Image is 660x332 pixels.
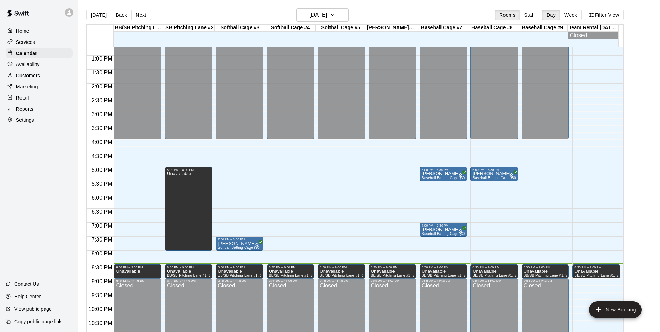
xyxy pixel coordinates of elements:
[320,279,363,283] div: 9:00 PM – 11:59 PM
[269,274,631,277] span: BB/SB Pitching Lane #1, SB Pitching Lane #2, Softball Cage #3, Softball Cage #4, Softball Cage #5...
[218,266,261,269] div: 8:30 PM – 9:00 PM
[524,266,567,269] div: 8:30 PM – 9:00 PM
[16,27,29,34] p: Home
[116,279,159,283] div: 9:00 PM – 11:59 PM
[420,264,467,278] div: 8:30 PM – 9:00 PM: Unavailable
[457,172,464,179] span: All customers have paid
[422,224,465,227] div: 7:00 PM – 7:30 PM
[316,25,366,31] div: Softball Cage #5
[422,168,465,172] div: 5:00 PM – 5:30 PM
[420,167,467,181] div: 5:00 PM – 5:30 PM: Jason Coffee
[420,223,467,237] div: 7:00 PM – 7:30 PM: Rj Carver
[90,70,114,76] span: 1:30 PM
[167,266,210,269] div: 8:30 PM – 9:00 PM
[116,266,159,269] div: 8:30 PM – 9:00 PM
[265,25,316,31] div: Softball Cage #4
[371,279,414,283] div: 9:00 PM – 11:59 PM
[6,59,73,70] a: Availability
[16,105,33,112] p: Reports
[6,70,73,81] a: Customers
[87,306,114,312] span: 10:00 PM
[167,274,529,277] span: BB/SB Pitching Lane #1, SB Pitching Lane #2, Softball Cage #3, Softball Cage #4, Softball Cage #5...
[517,25,568,31] div: Baseball Cage #9
[90,237,114,243] span: 7:30 PM
[320,266,363,269] div: 8:30 PM – 9:00 PM
[371,266,414,269] div: 8:30 PM – 9:00 PM
[524,279,567,283] div: 9:00 PM – 11:59 PM
[269,266,312,269] div: 8:30 PM – 9:00 PM
[269,279,312,283] div: 9:00 PM – 11:59 PM
[90,264,114,270] span: 8:30 PM
[16,83,38,90] p: Marketing
[90,292,114,298] span: 9:30 PM
[218,274,580,277] span: BB/SB Pitching Lane #1, SB Pitching Lane #2, Softball Cage #3, Softball Cage #4, Softball Cage #5...
[164,25,215,31] div: SB Pitching Lane #2
[467,25,517,31] div: Baseball Cage #8
[167,279,210,283] div: 9:00 PM – 11:59 PM
[111,10,132,20] button: Back
[522,264,569,278] div: 8:30 PM – 9:00 PM: Unavailable
[16,117,34,124] p: Settings
[215,25,265,31] div: Softball Cage #3
[90,251,114,256] span: 8:00 PM
[90,125,114,131] span: 3:30 PM
[422,279,465,283] div: 9:00 PM – 11:59 PM
[6,81,73,92] a: Marketing
[6,26,73,36] a: Home
[16,61,40,68] p: Availability
[309,10,327,20] h6: [DATE]
[472,176,524,180] span: Baseball Batting Cage (30 min)
[90,84,114,89] span: 2:00 PM
[6,93,73,103] a: Retail
[495,10,520,20] button: Rooms
[6,48,73,58] a: Calendar
[90,209,114,215] span: 6:30 PM
[470,167,518,181] div: 5:00 PM – 5:30 PM: Baseball Batting Cage (30 min)
[90,56,114,62] span: 1:00 PM
[574,266,618,269] div: 8:30 PM – 9:00 PM
[366,25,416,31] div: [PERSON_NAME] #6
[6,115,73,125] a: Settings
[422,266,465,269] div: 8:30 PM – 9:00 PM
[90,181,114,187] span: 5:30 PM
[6,104,73,114] a: Reports
[90,167,114,173] span: 5:00 PM
[542,10,560,20] button: Day
[90,97,114,103] span: 2:30 PM
[589,301,642,318] button: add
[16,72,40,79] p: Customers
[218,238,261,241] div: 7:30 PM – 8:00 PM
[519,10,539,20] button: Staff
[472,279,516,283] div: 9:00 PM – 11:59 PM
[416,25,467,31] div: Baseball Cage #7
[16,94,29,101] p: Retail
[296,8,349,22] button: [DATE]
[14,280,39,287] p: Contact Us
[90,278,114,284] span: 9:00 PM
[470,264,518,278] div: 8:30 PM – 9:00 PM: Unavailable
[90,153,114,159] span: 4:30 PM
[369,264,416,278] div: 8:30 PM – 9:00 PM: Unavailable
[216,264,263,278] div: 8:30 PM – 9:00 PM: Unavailable
[165,167,212,251] div: 5:00 PM – 8:00 PM: Unavailable
[508,172,515,179] span: All customers have paid
[318,264,365,278] div: 8:30 PM – 9:00 PM: Unavailable
[14,318,62,325] p: Copy public page link
[16,39,35,46] p: Services
[572,264,620,278] div: 8:30 PM – 9:00 PM: Unavailable
[167,168,210,172] div: 5:00 PM – 8:00 PM
[165,264,212,278] div: 8:30 PM – 9:00 PM: Unavailable
[90,223,114,229] span: 7:00 PM
[86,10,111,20] button: [DATE]
[472,168,516,172] div: 5:00 PM – 5:30 PM
[422,176,473,180] span: Baseball Batting Cage (30 min)
[114,264,161,278] div: 8:30 PM – 9:00 PM: Unavailable
[267,264,314,278] div: 8:30 PM – 9:00 PM: Unavailable
[254,242,261,249] span: All customers have paid
[90,195,114,201] span: 6:00 PM
[16,50,37,57] p: Calendar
